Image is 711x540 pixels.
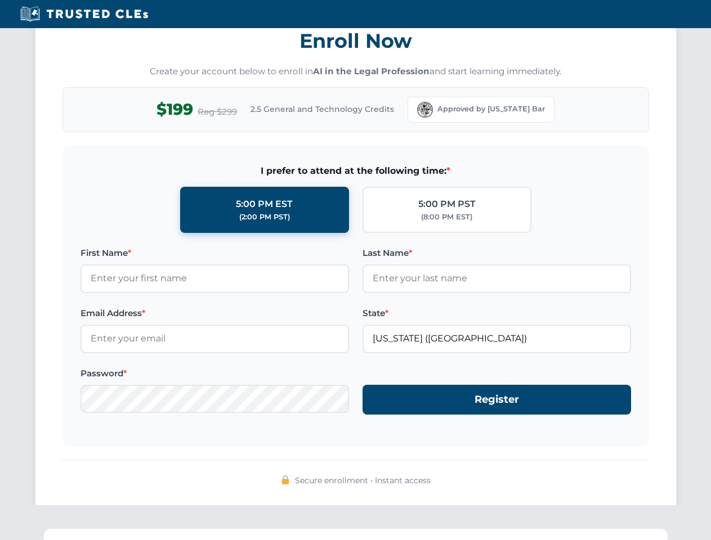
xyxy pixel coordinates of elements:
[62,23,649,58] h3: Enroll Now
[17,6,151,22] img: Trusted CLEs
[421,211,472,223] div: (8:00 PM EST)
[81,325,349,353] input: Enter your email
[236,197,293,211] div: 5:00 PM EST
[295,474,431,487] span: Secure enrollment • Instant access
[251,103,394,115] span: 2.5 General and Technology Credits
[81,264,349,292] input: Enter your first name
[62,65,649,78] p: Create your account below to enroll in and start learning immediately.
[363,307,631,320] label: State
[437,103,545,115] span: Approved by [US_STATE] Bar
[363,385,631,415] button: Register
[239,211,290,223] div: (2:00 PM PST)
[363,325,631,353] input: Florida (FL)
[156,97,193,122] span: $199
[81,307,349,320] label: Email Address
[81,164,631,178] span: I prefer to attend at the following time:
[281,475,290,484] img: 🔒
[81,367,349,380] label: Password
[417,102,433,118] img: Florida Bar
[363,264,631,292] input: Enter your last name
[198,105,237,119] span: Reg $299
[418,197,476,211] div: 5:00 PM PST
[81,246,349,260] label: First Name
[313,66,430,76] strong: AI in the Legal Profession
[363,246,631,260] label: Last Name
